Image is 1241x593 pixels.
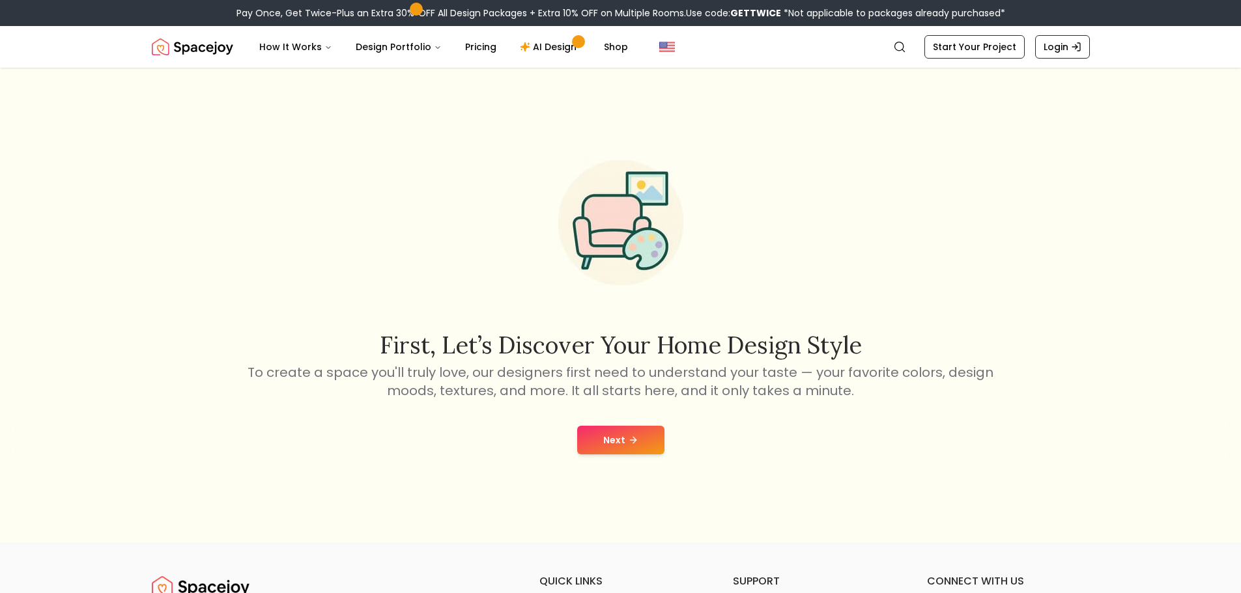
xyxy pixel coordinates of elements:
a: Login [1035,35,1090,59]
a: Spacejoy [152,34,233,60]
h2: First, let’s discover your home design style [246,332,996,358]
p: To create a space you'll truly love, our designers first need to understand your taste — your fav... [246,363,996,400]
a: AI Design [509,34,591,60]
img: Spacejoy Logo [152,34,233,60]
nav: Main [249,34,638,60]
a: Shop [593,34,638,60]
a: Start Your Project [924,35,1025,59]
img: Start Style Quiz Illustration [537,139,704,306]
span: *Not applicable to packages already purchased* [781,7,1005,20]
h6: connect with us [927,573,1090,589]
span: Use code: [686,7,781,20]
h6: quick links [539,573,702,589]
img: United States [659,39,675,55]
button: Design Portfolio [345,34,452,60]
h6: support [733,573,896,589]
nav: Global [152,26,1090,68]
button: Next [577,426,664,454]
div: Pay Once, Get Twice-Plus an Extra 30% OFF All Design Packages + Extra 10% OFF on Multiple Rooms. [236,7,1005,20]
a: Pricing [455,34,507,60]
button: How It Works [249,34,343,60]
b: GETTWICE [730,7,781,20]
